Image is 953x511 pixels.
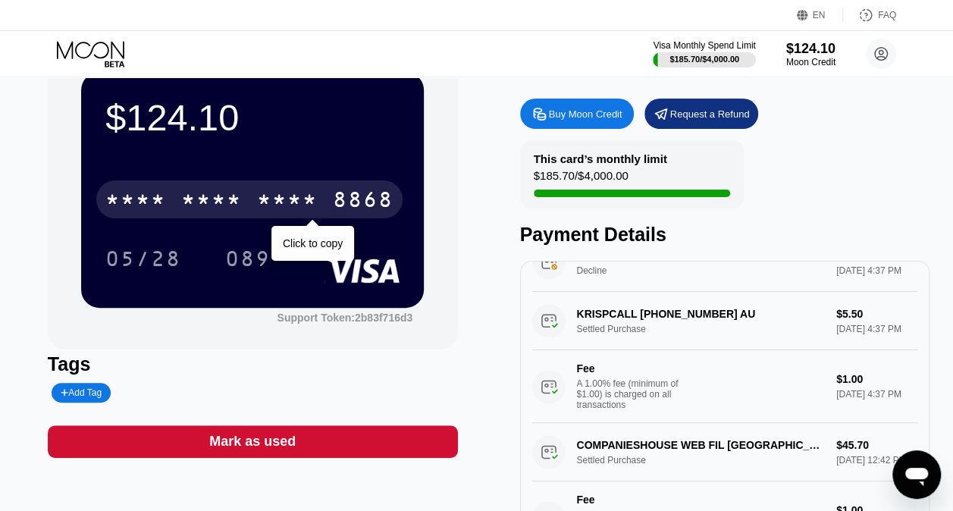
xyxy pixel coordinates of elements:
div: Mark as used [209,433,296,450]
iframe: Button to launch messaging window [892,450,941,499]
div: Buy Moon Credit [549,108,622,121]
div: Buy Moon Credit [520,99,634,129]
div: 089 [214,240,282,277]
div: Visa Monthly Spend Limit [653,40,755,51]
div: Mark as used [48,425,458,458]
div: [DATE] 4:37 PM [836,389,917,400]
div: $124.10Moon Credit [786,41,835,67]
div: Tags [48,353,458,375]
div: Support Token:2b83f716d3 [277,312,412,324]
div: $185.70 / $4,000.00 [534,169,629,190]
div: $185.70 / $4,000.00 [669,55,739,64]
div: 8868 [333,190,393,214]
div: 05/28 [105,249,181,273]
div: FAQ [878,10,896,20]
div: Fee [577,494,683,506]
div: EN [813,10,826,20]
div: Visa Monthly Spend Limit$185.70/$4,000.00 [653,40,755,67]
div: 089 [225,249,271,273]
div: Add Tag [61,387,102,398]
div: $124.10 [105,96,400,139]
div: 05/28 [94,240,193,277]
div: Fee [577,362,683,375]
div: This card’s monthly limit [534,152,667,165]
div: FeeA 1.00% fee (minimum of $1.00) is charged on all transactions$1.00[DATE] 4:37 PM [532,350,918,423]
div: Moon Credit [786,57,835,67]
div: FAQ [843,8,896,23]
div: Support Token: 2b83f716d3 [277,312,412,324]
div: Payment Details [520,224,930,246]
div: Add Tag [52,383,111,403]
div: Click to copy [283,237,343,249]
div: $124.10 [786,41,835,57]
div: Request a Refund [644,99,758,129]
div: EN [797,8,843,23]
div: A 1.00% fee (minimum of $1.00) is charged on all transactions [577,378,691,410]
div: $1.00 [836,373,917,385]
div: Request a Refund [670,108,750,121]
